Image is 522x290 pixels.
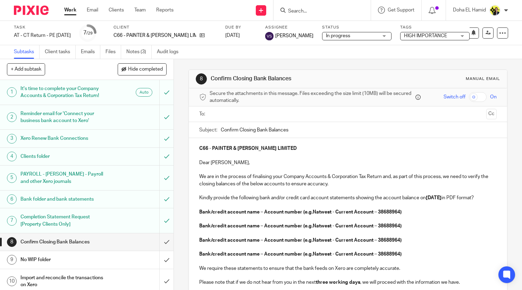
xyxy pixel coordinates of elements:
span: [PERSON_NAME] [275,32,313,39]
small: /29 [86,31,93,35]
span: Hide completed [128,67,163,72]
div: 4 [7,152,17,161]
p: Doha EL Hamid [453,7,486,14]
label: Due by [225,25,256,30]
strong: C66 - PAINTER & [PERSON_NAME] LIMITED [199,146,297,151]
button: + Add subtask [7,63,45,75]
p: We require these statements to ensure that the bank feeds on Xero are completely accurate. [199,265,497,272]
strong: Bank/credit account name – Account number (e.g.Natwest - Current Account – 38688964) [199,238,402,243]
p: Please note that if we do not hear from you in the next , we will proceed with the information we... [199,279,497,286]
div: 7 [83,29,93,37]
div: 8 [196,73,207,84]
span: Switch off [444,94,465,100]
strong: Bank/credit account name – Account number (e.g.Natwest - Current Account – 38688964) [199,210,402,215]
img: Doha-Starbridge.jpg [489,5,500,16]
label: Task [14,25,71,30]
div: 2 [7,112,17,122]
p: Dear [PERSON_NAME], [199,159,497,166]
label: Subject: [199,127,217,134]
p: We are in the process of finalising your Company Accounts & Corporation Tax Return and, as part o... [199,173,497,187]
a: Clients [109,7,124,14]
div: 10 [7,276,17,286]
div: 8 [7,237,17,247]
span: Get Support [388,8,414,13]
a: Email [87,7,98,14]
label: Tags [400,25,470,30]
h1: Completion Statement Request [Property Clients Only] [20,212,109,229]
a: Audit logs [157,45,184,59]
span: On [490,94,497,100]
h1: Confirm Closing Bank Balances [20,237,109,247]
h1: Confirm Closing Bank Balances [211,75,363,82]
div: AT - CT Return - PE [DATE] [14,32,71,39]
h1: Bank folder and bank statements [20,194,109,204]
span: HIGH IMPORTANCE [404,33,447,38]
div: Manual email [466,76,500,82]
img: svg%3E [265,32,273,40]
label: Status [322,25,391,30]
h1: Reminder email for 'Connect your business bank account to Xero' [20,108,109,126]
a: Emails [81,45,100,59]
a: Notes (3) [126,45,152,59]
div: 5 [7,173,17,183]
div: AT - CT Return - PE 31-03-2025 [14,32,71,39]
strong: [DATE] [426,195,441,200]
div: 9 [7,255,17,265]
p: C66 - PAINTER & [PERSON_NAME] LIMITED [113,32,196,39]
input: Search [287,8,350,15]
div: 7 [7,216,17,226]
strong: Bank/credit account name – Account number (e.g.Natwest - Current Account – 38688964) [199,252,402,257]
span: In progress [326,33,350,38]
span: Secure the attachments in this message. Files exceeding the size limit (10MB) will be secured aut... [210,90,414,104]
h1: No WIP folder [20,255,109,265]
a: Files [106,45,121,59]
h1: Xero Renew Bank Connections [20,133,109,144]
div: 1 [7,87,17,97]
button: Cc [486,109,497,119]
button: Hide completed [118,63,167,75]
div: Auto [136,88,152,97]
h1: Clients folder [20,151,109,162]
a: Client tasks [45,45,76,59]
a: Reports [156,7,174,14]
strong: three working days [316,280,360,285]
strong: Bank/credit account name – Account number (e.g.Natwest - Current Account – 38688964) [199,224,402,228]
div: 3 [7,134,17,144]
label: Assignee [265,25,313,30]
span: [DATE] [225,33,240,38]
h1: PAYROLL - [PERSON_NAME] - Payroll and other Xero journals [20,169,109,187]
a: Subtasks [14,45,40,59]
a: Work [64,7,76,14]
p: Kindly provide the following bank and/or credit card account statements showing the account balan... [199,194,497,201]
label: To: [199,111,207,118]
h1: It's time to complete your Company Accounts & Corporation Tax Return! [20,83,109,101]
img: Pixie [14,6,49,15]
label: Client [113,25,217,30]
div: 6 [7,194,17,204]
a: Team [134,7,146,14]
